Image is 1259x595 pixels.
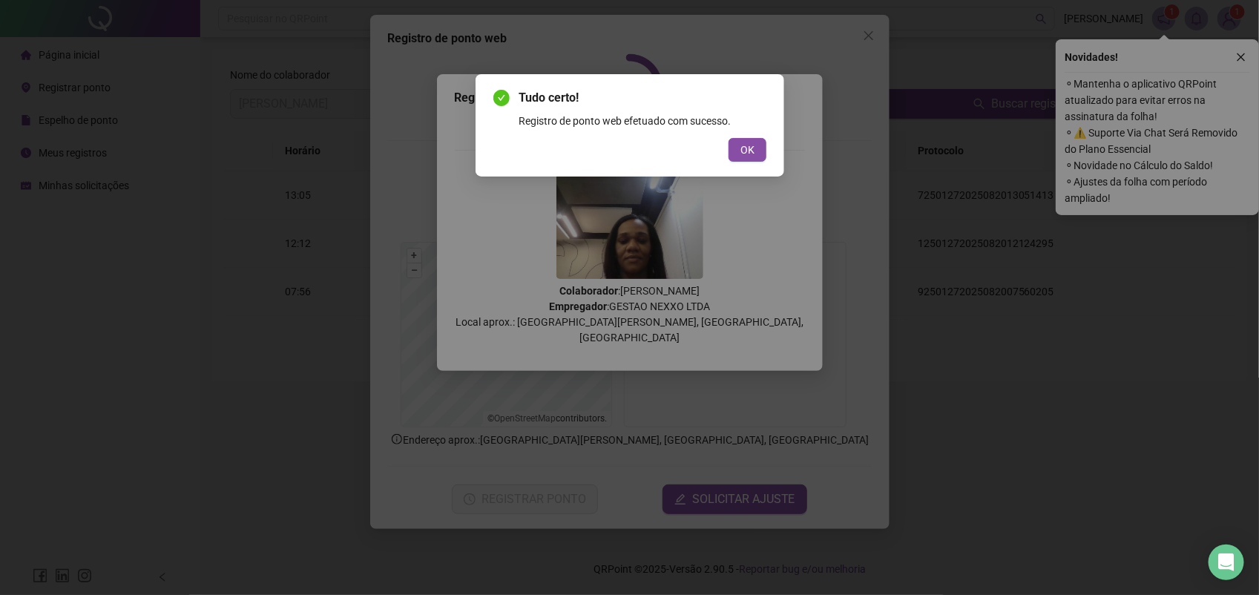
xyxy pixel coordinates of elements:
[740,142,755,158] span: OK
[493,90,510,106] span: check-circle
[519,113,766,129] div: Registro de ponto web efetuado com sucesso.
[729,138,766,162] button: OK
[1209,545,1244,580] div: Open Intercom Messenger
[519,89,766,107] span: Tudo certo!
